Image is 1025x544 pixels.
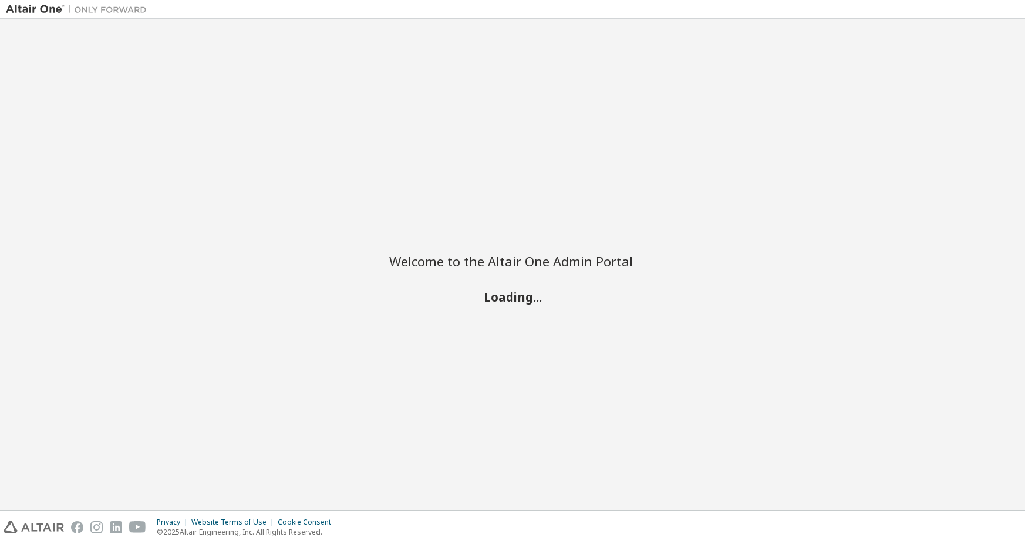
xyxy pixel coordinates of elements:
[389,289,636,304] h2: Loading...
[157,527,338,537] p: © 2025 Altair Engineering, Inc. All Rights Reserved.
[191,518,278,527] div: Website Terms of Use
[129,521,146,533] img: youtube.svg
[157,518,191,527] div: Privacy
[389,253,636,269] h2: Welcome to the Altair One Admin Portal
[110,521,122,533] img: linkedin.svg
[4,521,64,533] img: altair_logo.svg
[71,521,83,533] img: facebook.svg
[90,521,103,533] img: instagram.svg
[278,518,338,527] div: Cookie Consent
[6,4,153,15] img: Altair One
